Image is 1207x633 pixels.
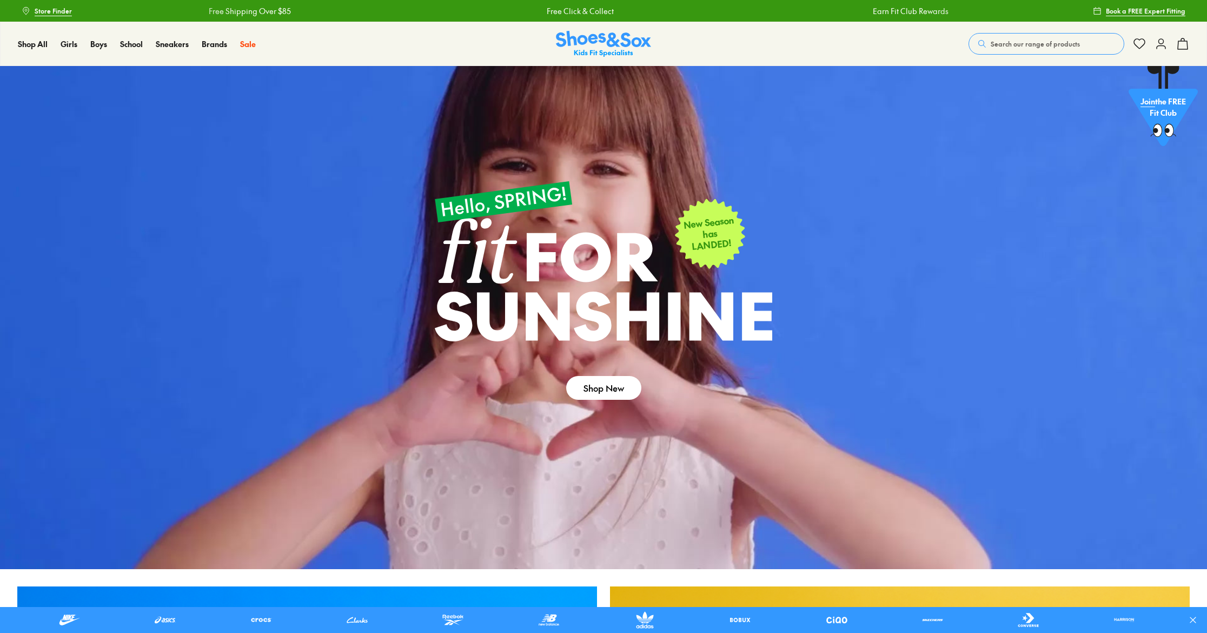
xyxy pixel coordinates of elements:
[207,5,289,17] a: Free Shipping Over $85
[1129,87,1198,127] p: the FREE Fit Club
[969,33,1124,55] button: Search our range of products
[556,31,651,57] img: SNS_Logo_Responsive.svg
[35,6,72,16] span: Store Finder
[1106,6,1185,16] span: Book a FREE Expert Fitting
[120,38,143,49] span: School
[156,38,189,49] span: Sneakers
[18,38,48,49] span: Shop All
[1093,1,1185,21] a: Book a FREE Expert Fitting
[991,39,1080,49] span: Search our range of products
[90,38,107,49] span: Boys
[61,38,77,50] a: Girls
[90,38,107,50] a: Boys
[1129,65,1198,152] a: Jointhe FREE Fit Club
[18,38,48,50] a: Shop All
[61,38,77,49] span: Girls
[556,31,651,57] a: Shoes & Sox
[120,38,143,50] a: School
[566,376,641,400] a: Shop New
[1140,96,1155,107] span: Join
[202,38,227,50] a: Brands
[202,38,227,49] span: Brands
[871,5,947,17] a: Earn Fit Club Rewards
[156,38,189,50] a: Sneakers
[545,5,612,17] a: Free Click & Collect
[240,38,256,50] a: Sale
[240,38,256,49] span: Sale
[22,1,72,21] a: Store Finder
